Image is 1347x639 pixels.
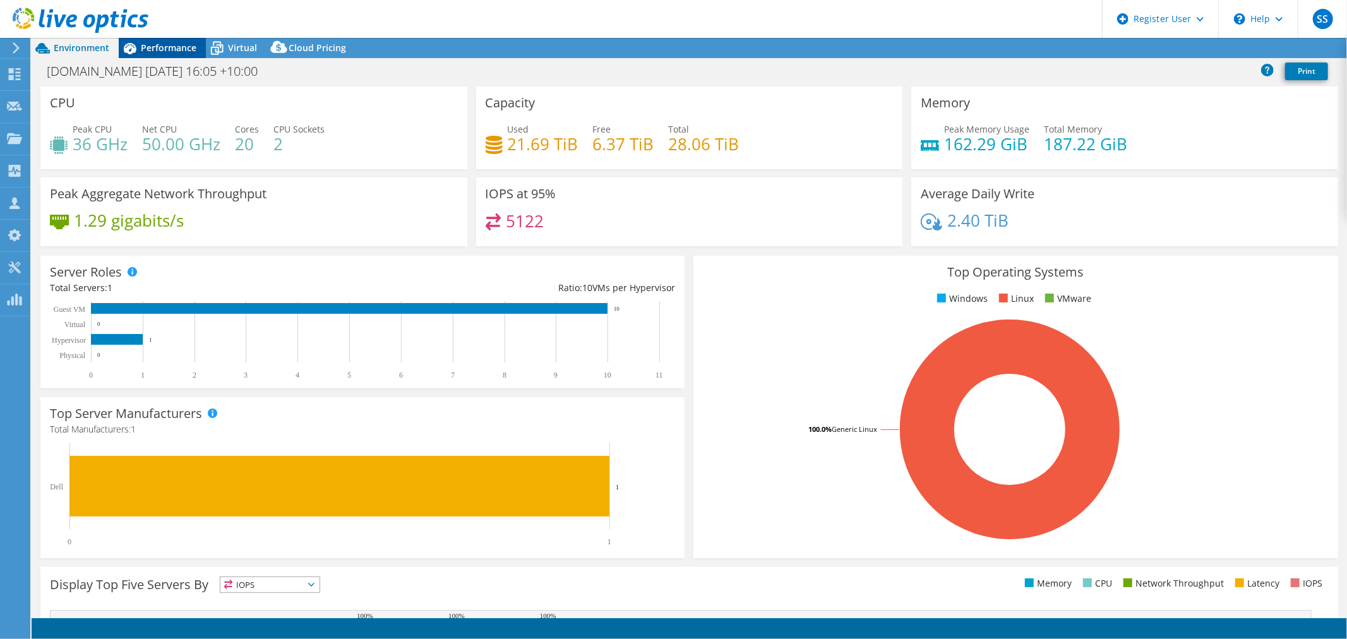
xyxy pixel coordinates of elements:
[608,537,611,546] text: 1
[1044,137,1127,151] h4: 187.22 GiB
[399,371,403,379] text: 6
[142,123,177,135] span: Net CPU
[193,371,196,379] text: 2
[508,123,529,135] span: Used
[273,123,325,135] span: CPU Sockets
[362,281,675,295] div: Ratio: VMs per Hypervisor
[50,187,266,201] h3: Peak Aggregate Network Throughput
[934,292,988,306] li: Windows
[582,282,592,294] span: 10
[142,137,220,151] h4: 50.00 GHz
[141,371,145,379] text: 1
[235,123,259,135] span: Cores
[107,282,112,294] span: 1
[508,137,578,151] h4: 21.69 TiB
[1044,123,1102,135] span: Total Memory
[503,371,506,379] text: 8
[1313,9,1333,29] span: SS
[616,483,620,491] text: 1
[347,371,351,379] text: 5
[1285,63,1328,80] a: Print
[50,281,362,295] div: Total Servers:
[614,306,620,312] text: 10
[451,371,455,379] text: 7
[944,137,1029,151] h4: 162.29 GiB
[448,612,465,619] text: 100%
[41,64,277,78] h1: [DOMAIN_NAME] [DATE] 16:05 +10:00
[921,96,970,110] h3: Memory
[506,214,544,228] h4: 5122
[486,96,536,110] h3: Capacity
[235,137,259,151] h4: 20
[1022,576,1072,590] li: Memory
[593,137,654,151] h4: 6.37 TiB
[996,292,1034,306] li: Linux
[593,123,611,135] span: Free
[273,137,325,151] h4: 2
[1232,576,1279,590] li: Latency
[540,612,556,619] text: 100%
[1120,576,1224,590] li: Network Throughput
[808,424,832,434] tspan: 100.0%
[50,96,75,110] h3: CPU
[669,137,739,151] h4: 28.06 TiB
[97,321,100,327] text: 0
[244,371,248,379] text: 3
[50,422,675,436] h4: Total Manufacturers:
[50,265,122,279] h3: Server Roles
[832,424,877,434] tspan: Generic Linux
[89,371,93,379] text: 0
[289,42,346,54] span: Cloud Pricing
[1080,576,1112,590] li: CPU
[73,123,112,135] span: Peak CPU
[296,371,299,379] text: 4
[64,320,86,329] text: Virtual
[68,537,71,546] text: 0
[669,123,690,135] span: Total
[59,351,85,360] text: Physical
[357,612,373,619] text: 100%
[228,42,257,54] span: Virtual
[703,265,1328,279] h3: Top Operating Systems
[73,137,128,151] h4: 36 GHz
[486,187,556,201] h3: IOPS at 95%
[656,371,663,379] text: 11
[54,305,85,314] text: Guest VM
[554,371,558,379] text: 9
[1234,13,1245,25] svg: \n
[97,352,100,358] text: 0
[1288,576,1322,590] li: IOPS
[52,336,86,345] text: Hypervisor
[947,213,1009,227] h4: 2.40 TiB
[50,482,63,491] text: Dell
[54,42,109,54] span: Environment
[74,213,184,227] h4: 1.29 gigabits/s
[149,337,152,343] text: 1
[944,123,1029,135] span: Peak Memory Usage
[50,407,202,421] h3: Top Server Manufacturers
[220,577,320,592] span: IOPS
[604,371,611,379] text: 10
[131,423,136,435] span: 1
[141,42,196,54] span: Performance
[1042,292,1091,306] li: VMware
[921,187,1034,201] h3: Average Daily Write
